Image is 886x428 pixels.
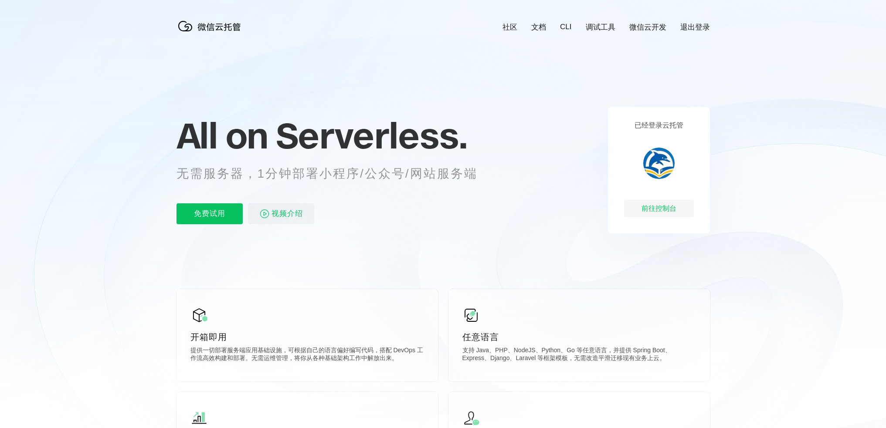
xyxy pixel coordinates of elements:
[177,29,246,36] a: 微信云托管
[680,22,710,32] a: 退出登录
[560,23,571,31] a: CLI
[462,331,696,343] p: 任意语言
[190,347,424,364] p: 提供一切部署服务端应用基础设施，可根据自己的语言偏好编写代码，搭配 DevOps 工作流高效构建和部署。无需运维管理，将你从各种基础架构工作中解放出来。
[586,22,615,32] a: 调试工具
[635,121,683,130] p: 已经登录云托管
[177,165,494,182] p: 无需服务器，1分钟部署小程序/公众号/网站服务端
[177,17,246,35] img: 微信云托管
[190,331,424,343] p: 开箱即用
[177,114,268,157] span: All on
[629,22,666,32] a: 微信云开发
[624,200,694,217] div: 前往控制台
[531,22,546,32] a: 文档
[462,347,696,364] p: 支持 Java、PHP、NodeJS、Python、Go 等任意语言，并提供 Spring Boot、Express、Django、Laravel 等框架模板，无需改造平滑迁移现有业务上云。
[272,203,303,224] span: 视频介绍
[177,203,243,224] p: 免费试用
[276,114,467,157] span: Serverless.
[259,209,270,219] img: video_play.svg
[502,22,517,32] a: 社区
